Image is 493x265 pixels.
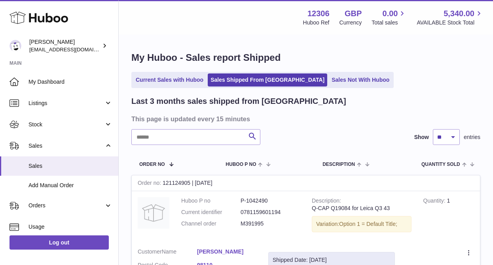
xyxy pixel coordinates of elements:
[28,223,112,231] span: Usage
[28,202,104,209] span: Orders
[303,19,330,26] div: Huboo Ref
[417,191,480,242] td: 1
[138,197,169,229] img: no-photo.jpg
[339,221,397,227] span: Option 1 = Default Title;
[138,248,162,255] span: Customer
[131,51,480,64] h1: My Huboo - Sales report Shipped
[9,235,109,250] a: Log out
[28,162,112,170] span: Sales
[28,121,104,128] span: Stock
[28,142,104,150] span: Sales
[131,115,478,123] h3: This page is updated every 15 minutes
[417,8,484,26] a: 5,340.00 AVAILABLE Stock Total
[417,19,484,26] span: AVAILABLE Stock Total
[312,197,341,206] strong: Description
[345,8,362,19] strong: GBP
[28,182,112,189] span: Add Manual Order
[322,162,355,167] span: Description
[312,205,411,212] div: Q-CAP Q19084 for Leica Q3 43
[307,8,330,19] strong: 12306
[28,78,112,86] span: My Dashboard
[138,180,163,188] strong: Order no
[372,8,407,26] a: 0.00 Total sales
[132,175,480,191] div: 121124905 | [DATE]
[421,162,460,167] span: Quantity Sold
[241,220,300,227] dd: M391995
[139,162,165,167] span: Order No
[208,73,327,86] a: Sales Shipped From [GEOGRAPHIC_DATA]
[181,197,241,205] dt: Huboo P no
[329,73,392,86] a: Sales Not With Huboo
[29,46,116,53] span: [EMAIL_ADDRESS][DOMAIN_NAME]
[181,209,241,216] dt: Current identifier
[444,8,474,19] span: 5,340.00
[133,73,206,86] a: Current Sales with Huboo
[181,220,241,227] dt: Channel order
[9,40,21,52] img: hello@otect.co
[131,96,346,107] h2: Last 3 months sales shipped from [GEOGRAPHIC_DATA]
[273,256,391,264] div: Shipped Date: [DATE]
[423,197,447,206] strong: Quantity
[241,209,300,216] dd: 0781159601194
[138,248,197,257] dt: Name
[464,133,480,141] span: entries
[339,19,362,26] div: Currency
[197,248,256,256] a: [PERSON_NAME]
[414,133,429,141] label: Show
[226,162,256,167] span: Huboo P no
[372,19,407,26] span: Total sales
[241,197,300,205] dd: P-1042490
[29,38,100,53] div: [PERSON_NAME]
[312,216,411,232] div: Variation:
[383,8,398,19] span: 0.00
[28,100,104,107] span: Listings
